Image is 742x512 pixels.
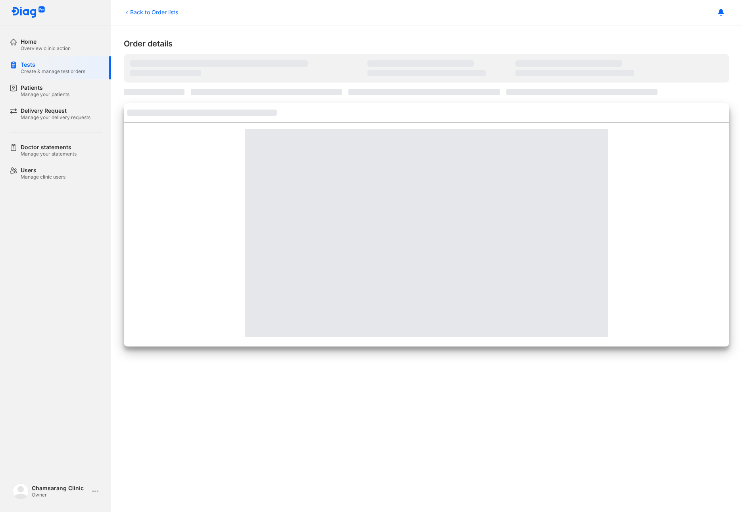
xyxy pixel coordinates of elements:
[13,483,29,499] img: logo
[21,167,65,174] div: Users
[21,84,69,91] div: Patients
[21,45,71,52] div: Overview clinic action
[32,492,89,498] div: Owner
[32,485,89,492] div: Chamsarang Clinic
[11,6,45,19] img: logo
[124,8,178,16] div: Back to Order lists
[21,174,65,180] div: Manage clinic users
[21,38,71,45] div: Home
[21,144,77,151] div: Doctor statements
[21,107,90,114] div: Delivery Request
[21,68,85,75] div: Create & manage test orders
[21,61,85,68] div: Tests
[21,91,69,98] div: Manage your patients
[21,114,90,121] div: Manage your delivery requests
[21,151,77,157] div: Manage your statements
[124,38,729,49] div: Order details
